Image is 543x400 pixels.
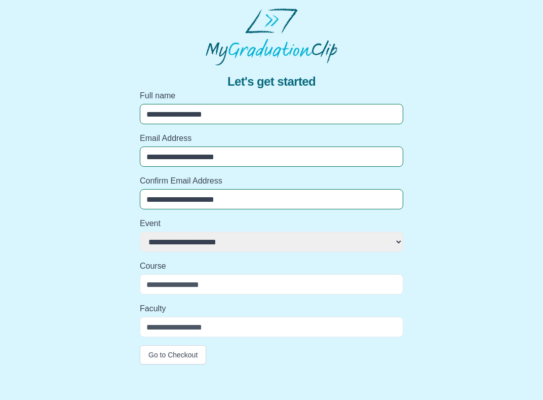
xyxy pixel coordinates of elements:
label: Faculty [140,303,403,315]
label: Confirm Email Address [140,175,403,187]
span: Let's get started [227,74,316,90]
label: Email Address [140,132,403,144]
label: Course [140,260,403,272]
button: Go to Checkout [140,345,206,365]
img: MyGraduationClip [206,8,337,65]
label: Event [140,217,403,230]
label: Full name [140,90,403,102]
